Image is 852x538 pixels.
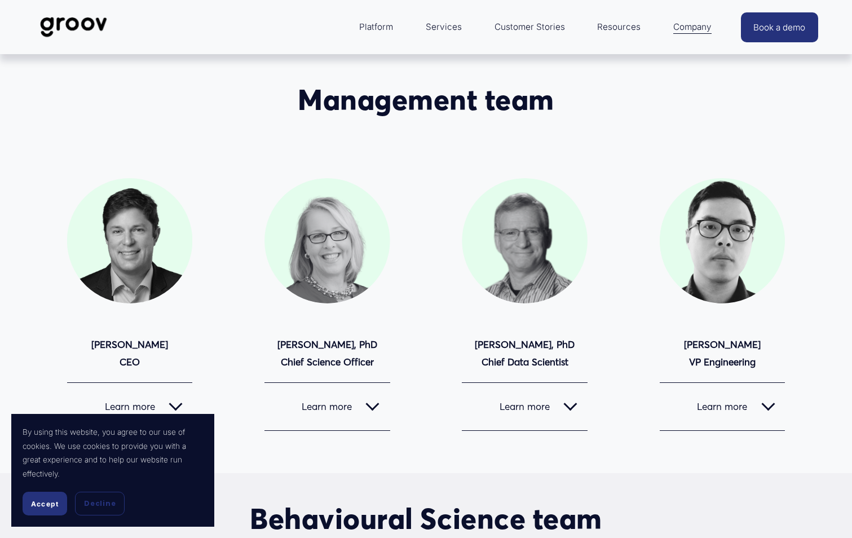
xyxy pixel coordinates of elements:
[741,12,818,42] a: Book a demo
[684,338,761,368] strong: [PERSON_NAME] VP Engineering
[133,501,719,536] h2: Behavioural Science team
[23,492,67,515] button: Accept
[77,400,169,412] span: Learn more
[475,338,575,368] strong: [PERSON_NAME], PhD Chief Data Scientist
[670,400,762,412] span: Learn more
[31,500,59,508] span: Accept
[668,14,717,41] a: folder dropdown
[67,383,193,430] button: Learn more
[660,383,785,430] button: Learn more
[597,19,641,35] span: Resources
[91,338,168,368] strong: [PERSON_NAME] CEO
[23,425,203,480] p: By using this website, you agree to our use of cookies. We use cookies to provide you with a grea...
[264,383,390,430] button: Learn more
[34,8,113,46] img: Groov | Workplace Science Platform | Unlock Performance | Drive Results
[354,14,399,41] a: folder dropdown
[34,82,818,117] h2: Management team
[489,14,571,41] a: Customer Stories
[275,400,366,412] span: Learn more
[11,414,214,527] section: Cookie banner
[591,14,646,41] a: folder dropdown
[673,19,712,35] span: Company
[277,338,377,368] strong: [PERSON_NAME], PhD Chief Science Officer
[462,383,588,430] button: Learn more
[75,492,125,515] button: Decline
[420,14,467,41] a: Services
[359,19,393,35] span: Platform
[84,499,116,509] span: Decline
[472,400,564,412] span: Learn more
